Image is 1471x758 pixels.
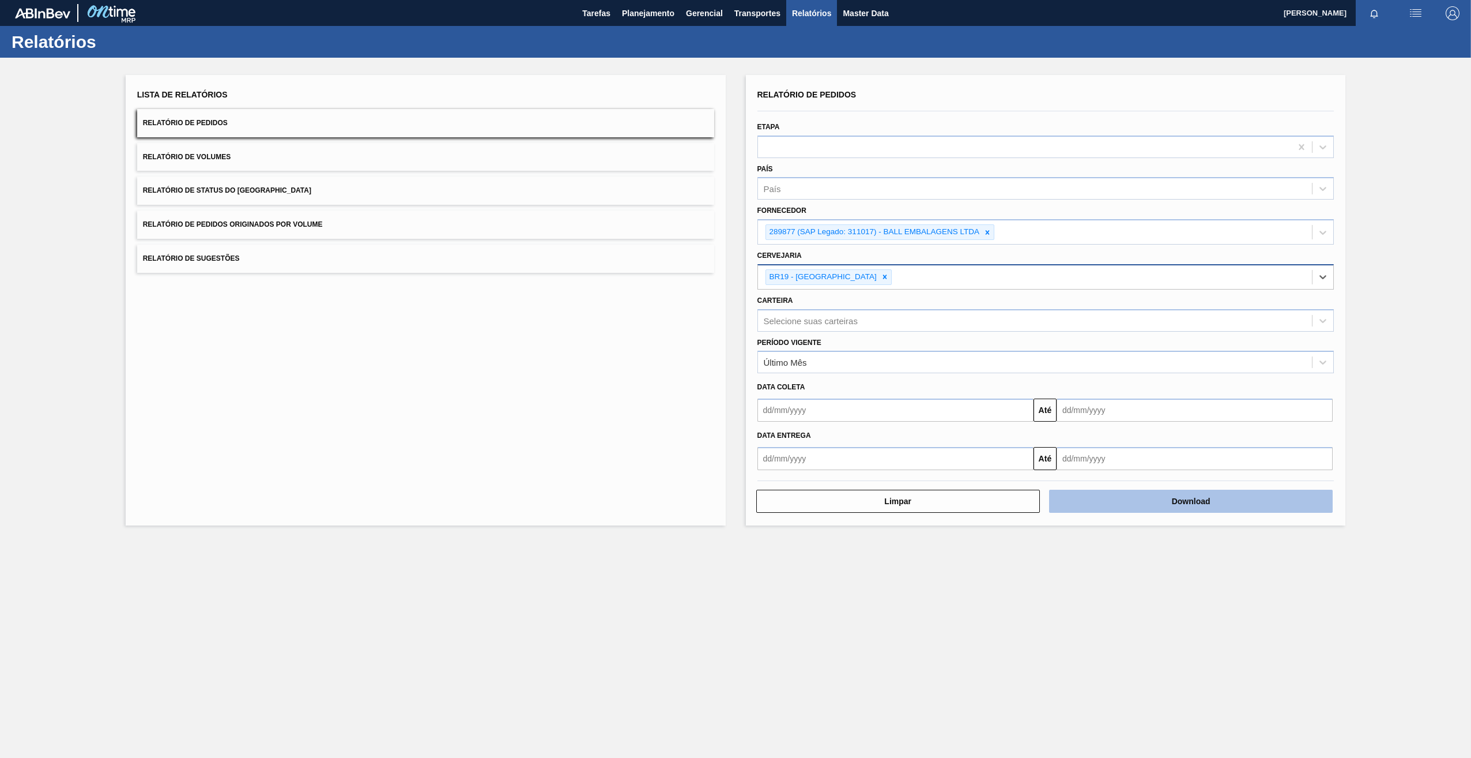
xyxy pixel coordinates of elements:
[764,316,858,325] div: Selecione suas carteiras
[1034,399,1057,422] button: Até
[137,245,714,273] button: Relatório de Sugestões
[137,177,714,205] button: Relatório de Status do [GEOGRAPHIC_DATA]
[792,6,831,20] span: Relatórios
[764,358,807,367] div: Último Mês
[137,143,714,171] button: Relatório de Volumes
[582,6,610,20] span: Tarefas
[137,109,714,137] button: Relatório de Pedidos
[143,220,323,228] span: Relatório de Pedidos Originados por Volume
[843,6,888,20] span: Master Data
[1409,6,1423,20] img: userActions
[143,119,228,127] span: Relatório de Pedidos
[686,6,723,20] span: Gerencial
[137,211,714,239] button: Relatório de Pedidos Originados por Volume
[1057,447,1333,470] input: dd/mm/yyyy
[143,186,311,194] span: Relatório de Status do [GEOGRAPHIC_DATA]
[757,447,1034,470] input: dd/mm/yyyy
[12,35,216,48] h1: Relatórios
[757,123,780,131] label: Etapa
[143,153,231,161] span: Relatório de Volumes
[757,252,802,260] label: Cervejaria
[757,207,806,215] label: Fornecedor
[137,90,228,99] span: Lista de Relatórios
[764,184,781,194] div: País
[757,339,821,347] label: Período Vigente
[1034,447,1057,470] button: Até
[1446,6,1459,20] img: Logout
[1356,5,1393,21] button: Notificações
[757,297,793,305] label: Carteira
[622,6,674,20] span: Planejamento
[143,254,240,262] span: Relatório de Sugestões
[757,165,773,173] label: País
[15,8,70,18] img: TNhmsLtSVTkK8tSr43FrP2fwEKptu5GPRR3wAAAABJRU5ErkJggg==
[757,383,805,391] span: Data coleta
[1049,490,1333,513] button: Download
[766,270,878,284] div: BR19 - [GEOGRAPHIC_DATA]
[757,90,857,99] span: Relatório de Pedidos
[1057,399,1333,422] input: dd/mm/yyyy
[766,225,981,239] div: 289877 (SAP Legado: 311017) - BALL EMBALAGENS LTDA
[734,6,780,20] span: Transportes
[756,490,1040,513] button: Limpar
[757,431,811,440] span: Data Entrega
[757,399,1034,422] input: dd/mm/yyyy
